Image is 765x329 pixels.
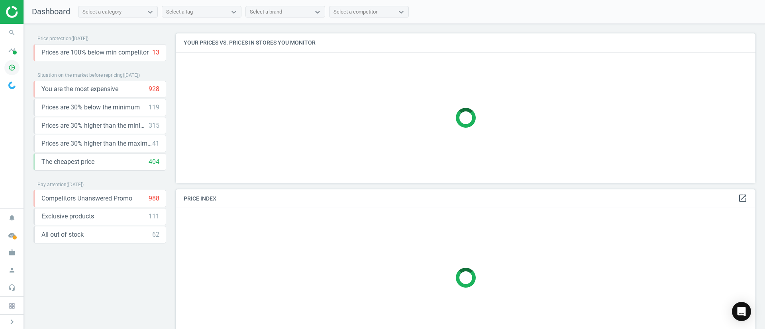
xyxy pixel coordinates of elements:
div: 928 [149,85,159,93]
span: Competitors Unanswered Promo [41,194,132,203]
span: Dashboard [32,7,70,16]
div: 111 [149,212,159,221]
i: work [4,245,20,260]
span: The cheapest price [41,158,94,166]
img: ajHJNr6hYgQAAAAASUVORK5CYII= [6,6,63,18]
button: chevron_right [2,317,22,327]
span: Prices are 30% below the minimum [41,103,140,112]
div: Select a category [82,8,122,16]
div: Select a competitor [333,8,377,16]
span: All out of stock [41,230,84,239]
i: pie_chart_outlined [4,60,20,75]
span: Prices are 30% higher than the minimum [41,121,149,130]
img: wGWNvw8QSZomAAAAABJRU5ErkJggg== [8,82,16,89]
a: open_in_new [738,193,747,204]
span: Prices are 30% higher than the maximal [41,139,152,148]
span: ( [DATE] ) [123,72,140,78]
span: You are the most expensive [41,85,118,93]
span: Situation on the market before repricing [37,72,123,78]
h4: Price Index [176,189,755,208]
i: notifications [4,210,20,225]
div: 13 [152,48,159,57]
div: 988 [149,194,159,203]
div: 41 [152,139,159,148]
div: Select a tag [166,8,193,16]
div: 119 [149,103,159,112]
div: 404 [149,158,159,166]
span: Exclusive products [41,212,94,221]
span: Pay attention [37,182,67,187]
i: open_in_new [738,193,747,203]
span: ( [DATE] ) [67,182,84,187]
span: Prices are 100% below min competitor [41,48,149,57]
div: 62 [152,230,159,239]
i: search [4,25,20,40]
div: Select a brand [250,8,282,16]
i: cloud_done [4,228,20,243]
span: ( [DATE] ) [71,36,88,41]
div: 315 [149,121,159,130]
i: headset_mic [4,280,20,295]
div: Open Intercom Messenger [732,302,751,321]
h4: Your prices vs. prices in stores you monitor [176,33,755,52]
i: timeline [4,43,20,58]
span: Price protection [37,36,71,41]
i: person [4,263,20,278]
i: chevron_right [7,317,17,327]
